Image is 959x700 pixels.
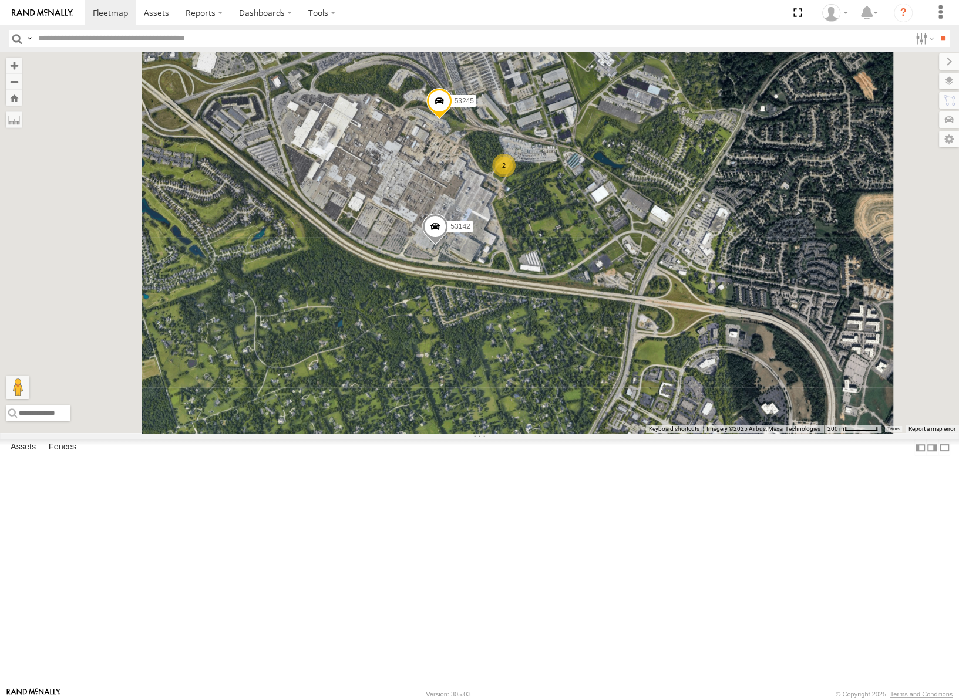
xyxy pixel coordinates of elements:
[6,376,29,399] button: Drag Pegman onto the map to open Street View
[939,131,959,147] label: Map Settings
[649,425,699,433] button: Keyboard shortcuts
[6,111,22,128] label: Measure
[5,439,42,456] label: Assets
[706,425,820,432] span: Imagery ©2025 Airbus, Maxar Technologies
[492,154,516,177] div: 2
[12,9,73,17] img: rand-logo.svg
[911,30,936,47] label: Search Filter Options
[890,691,953,698] a: Terms and Conditions
[926,439,938,456] label: Dock Summary Table to the Right
[25,30,34,47] label: Search Query
[938,439,950,456] label: Hide Summary Table
[887,426,900,431] a: Terms
[6,688,60,700] a: Visit our Website
[6,73,22,90] button: Zoom out
[908,425,955,432] a: Report a map error
[824,425,881,433] button: Map Scale: 200 m per 53 pixels
[818,4,852,22] div: Miky Transport
[894,4,913,22] i: ?
[827,425,844,432] span: 200 m
[43,439,82,456] label: Fences
[426,691,470,698] div: Version: 305.03
[6,58,22,73] button: Zoom in
[454,97,473,105] span: 53245
[914,439,926,456] label: Dock Summary Table to the Left
[6,90,22,106] button: Zoom Home
[450,222,470,231] span: 53142
[836,691,953,698] div: © Copyright 2025 -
